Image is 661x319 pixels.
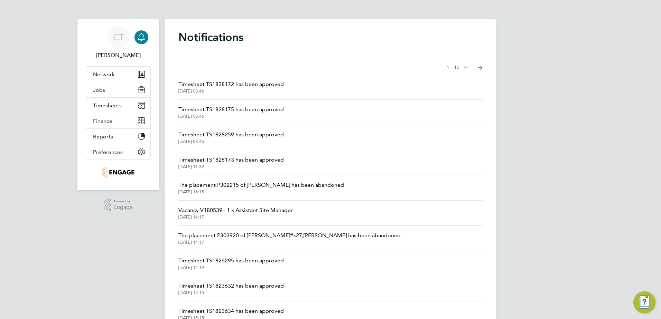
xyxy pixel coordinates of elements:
span: Timesheet TS1828259 has been approved [178,130,284,139]
span: Timesheet TS1823634 has been approved [178,307,284,315]
a: Timesheet TS1826295 has been approved[DATE] 14:19 [178,257,284,270]
span: [DATE] 15:15 [178,290,284,296]
a: The placement P303920 of [PERSON_NAME]#x27;[PERSON_NAME] has been abandoned[DATE] 14:17 [178,231,401,245]
span: [DATE] 08:46 [178,114,284,119]
span: [DATE] 08:46 [178,88,284,94]
a: The placement P302215 of [PERSON_NAME] has been abandoned[DATE] 16:15 [178,181,344,195]
span: Reports [93,133,113,140]
a: Vacancy V180539 - 1 x Assistant Site Manager[DATE] 14:17 [178,206,293,220]
img: thornbaker-logo-retina.png [102,167,134,178]
span: Timesheet TS1828172 has been approved [178,80,284,88]
span: Vacancy V180539 - 1 x Assistant Site Manager [178,206,293,214]
a: Timesheet TS1828259 has been approved[DATE] 08:46 [178,130,284,144]
span: Engage [113,204,133,210]
span: Jobs [93,87,105,93]
span: [DATE] 14:17 [178,240,401,245]
button: Finance [86,113,150,128]
a: Powered byEngage [104,199,133,212]
button: Engage Resource Center [633,291,655,313]
span: Preferences [93,149,123,155]
span: [DATE] 11:32 [178,164,284,170]
span: Timesheet TS1826295 has been approved [178,257,284,265]
button: Preferences [86,144,150,159]
span: Timesheets [93,102,122,109]
span: [DATE] 16:15 [178,189,344,195]
span: 1 - 10 [447,64,459,71]
span: The placement P302215 of [PERSON_NAME] has been abandoned [178,181,344,189]
a: Timesheet TS1823632 has been approved[DATE] 15:15 [178,282,284,296]
span: Finance [93,118,112,124]
a: Timesheet TS1828173 has been approved[DATE] 11:32 [178,156,284,170]
button: Jobs [86,82,150,97]
span: Chloe Taquin [86,51,151,59]
span: Timesheet TS1828175 has been approved [178,105,284,114]
a: Go to home page [86,167,151,178]
span: The placement P303920 of [PERSON_NAME]#x27;[PERSON_NAME] has been abandoned [178,231,401,240]
button: Reports [86,129,150,144]
nav: Select page of notifications list [447,61,483,75]
a: Timesheet TS1828172 has been approved[DATE] 08:46 [178,80,284,94]
span: CT [113,33,124,42]
span: [DATE] 08:46 [178,139,284,144]
nav: Main navigation [77,19,159,190]
button: Timesheets [86,98,150,113]
span: [DATE] 14:17 [178,214,293,220]
span: Timesheet TS1828173 has been approved [178,156,284,164]
a: Timesheet TS1828175 has been approved[DATE] 08:46 [178,105,284,119]
span: [DATE] 14:19 [178,265,284,270]
button: Network [86,67,150,82]
h1: Notifications [178,30,483,44]
span: Powered by [113,199,133,204]
a: CT[PERSON_NAME] [86,26,151,59]
span: Network [93,71,115,78]
span: Timesheet TS1823632 has been approved [178,282,284,290]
